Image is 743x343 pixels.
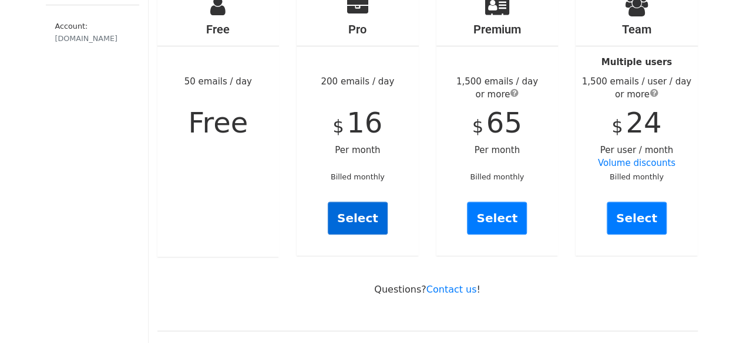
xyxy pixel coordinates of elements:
[611,116,623,137] span: $
[426,284,477,295] a: Contact us
[332,116,344,137] span: $
[684,287,743,343] iframe: Chat Widget
[328,202,388,235] a: Select
[598,158,675,168] a: Volume discounts
[472,116,483,137] span: $
[626,106,661,139] span: 24
[607,202,667,235] a: Select
[610,172,664,181] small: Billed monthly
[297,22,419,36] h4: Pro
[576,75,698,101] div: 1,500 emails / user / day or more
[331,172,385,181] small: Billed monthly
[157,283,698,296] p: Questions? !
[467,202,527,235] a: Select
[157,22,280,36] h4: Free
[601,57,672,67] strong: Multiple users
[55,33,130,44] div: [DOMAIN_NAME]
[486,106,522,139] span: 65
[436,22,559,36] h4: Premium
[436,75,559,101] div: 1,500 emails / day or more
[347,106,382,139] span: 16
[188,106,248,139] span: Free
[470,172,524,181] small: Billed monthly
[576,22,698,36] h4: Team
[55,22,130,44] small: Account:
